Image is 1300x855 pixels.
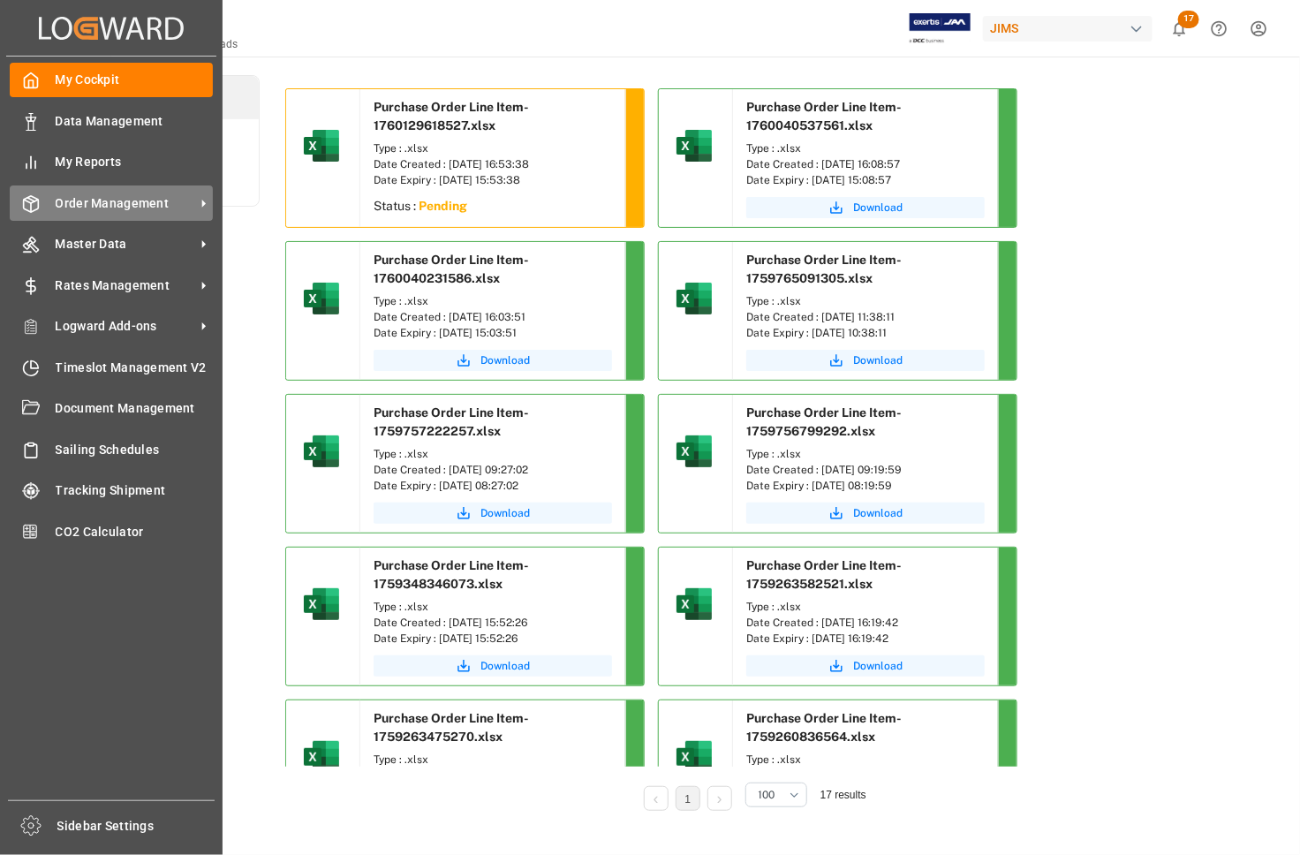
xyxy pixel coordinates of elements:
[707,786,732,811] li: Next Page
[10,473,213,508] a: Tracking Shipment
[1178,11,1199,28] span: 17
[673,583,715,625] img: microsoft-excel-2019--v1.png
[374,156,612,172] div: Date Created : [DATE] 16:53:38
[56,481,214,500] span: Tracking Shipment
[300,125,343,167] img: microsoft-excel-2019--v1.png
[300,736,343,778] img: microsoft-excel-2019--v1.png
[419,199,467,213] sapn: Pending
[300,583,343,625] img: microsoft-excel-2019--v1.png
[983,11,1160,45] button: JIMS
[56,153,214,171] span: My Reports
[10,350,213,384] a: Timeslot Management V2
[746,655,985,677] button: Download
[746,478,985,494] div: Date Expiry : [DATE] 08:19:59
[56,399,214,418] span: Document Management
[56,112,214,131] span: Data Management
[1160,9,1199,49] button: show 17 new notifications
[374,309,612,325] div: Date Created : [DATE] 16:03:51
[56,276,195,295] span: Rates Management
[360,193,625,224] div: Status :
[374,503,612,524] button: Download
[746,446,985,462] div: Type : .xlsx
[746,156,985,172] div: Date Created : [DATE] 16:08:57
[374,446,612,462] div: Type : .xlsx
[853,200,903,216] span: Download
[374,140,612,156] div: Type : .xlsx
[746,309,985,325] div: Date Created : [DATE] 11:38:11
[746,615,985,631] div: Date Created : [DATE] 16:19:42
[746,293,985,309] div: Type : .xlsx
[1199,9,1239,49] button: Help Center
[745,783,807,807] button: open menu
[480,352,530,368] span: Download
[676,786,700,811] li: 1
[374,325,612,341] div: Date Expiry : [DATE] 15:03:51
[673,125,715,167] img: microsoft-excel-2019--v1.png
[374,350,612,371] button: Download
[746,172,985,188] div: Date Expiry : [DATE] 15:08:57
[746,503,985,524] button: Download
[56,523,214,541] span: CO2 Calculator
[644,786,669,811] li: Previous Page
[374,293,612,309] div: Type : .xlsx
[56,317,195,336] span: Logward Add-ons
[10,391,213,426] a: Document Management
[746,752,985,768] div: Type : .xlsx
[746,599,985,615] div: Type : .xlsx
[684,793,691,806] a: 1
[300,277,343,320] img: microsoft-excel-2019--v1.png
[10,63,213,97] a: My Cockpit
[374,655,612,677] button: Download
[56,359,214,377] span: Timeslot Management V2
[673,430,715,473] img: microsoft-excel-2019--v1.png
[746,253,902,285] span: Purchase Order Line Item-1759765091305.xlsx
[480,658,530,674] span: Download
[746,140,985,156] div: Type : .xlsx
[746,350,985,371] button: Download
[853,658,903,674] span: Download
[374,615,612,631] div: Date Created : [DATE] 15:52:26
[853,352,903,368] span: Download
[480,505,530,521] span: Download
[374,599,612,615] div: Type : .xlsx
[374,478,612,494] div: Date Expiry : [DATE] 08:27:02
[746,100,902,132] span: Purchase Order Line Item-1760040537561.xlsx
[10,103,213,138] a: Data Management
[56,194,195,213] span: Order Management
[300,430,343,473] img: microsoft-excel-2019--v1.png
[374,462,612,478] div: Date Created : [DATE] 09:27:02
[56,441,214,459] span: Sailing Schedules
[746,711,902,744] span: Purchase Order Line Item-1759260836564.xlsx
[673,277,715,320] img: microsoft-excel-2019--v1.png
[56,71,214,89] span: My Cockpit
[746,631,985,647] div: Date Expiry : [DATE] 16:19:42
[374,172,612,188] div: Date Expiry : [DATE] 15:53:38
[759,787,775,803] span: 100
[820,789,866,801] span: 17 results
[374,405,529,438] span: Purchase Order Line Item-1759757222257.xlsx
[673,736,715,778] img: microsoft-excel-2019--v1.png
[910,13,971,44] img: Exertis%20JAM%20-%20Email%20Logo.jpg_1722504956.jpg
[853,505,903,521] span: Download
[983,16,1153,42] div: JIMS
[10,514,213,549] a: CO2 Calculator
[374,752,612,768] div: Type : .xlsx
[10,432,213,466] a: Sailing Schedules
[746,558,902,591] span: Purchase Order Line Item-1759263582521.xlsx
[374,711,529,744] span: Purchase Order Line Item-1759263475270.xlsx
[746,325,985,341] div: Date Expiry : [DATE] 10:38:11
[10,145,213,179] a: My Reports
[374,558,529,591] span: Purchase Order Line Item-1759348346073.xlsx
[746,197,985,218] button: Download
[374,100,529,132] span: Purchase Order Line Item-1760129618527.xlsx
[56,235,195,253] span: Master Data
[57,817,215,836] span: Sidebar Settings
[374,631,612,647] div: Date Expiry : [DATE] 15:52:26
